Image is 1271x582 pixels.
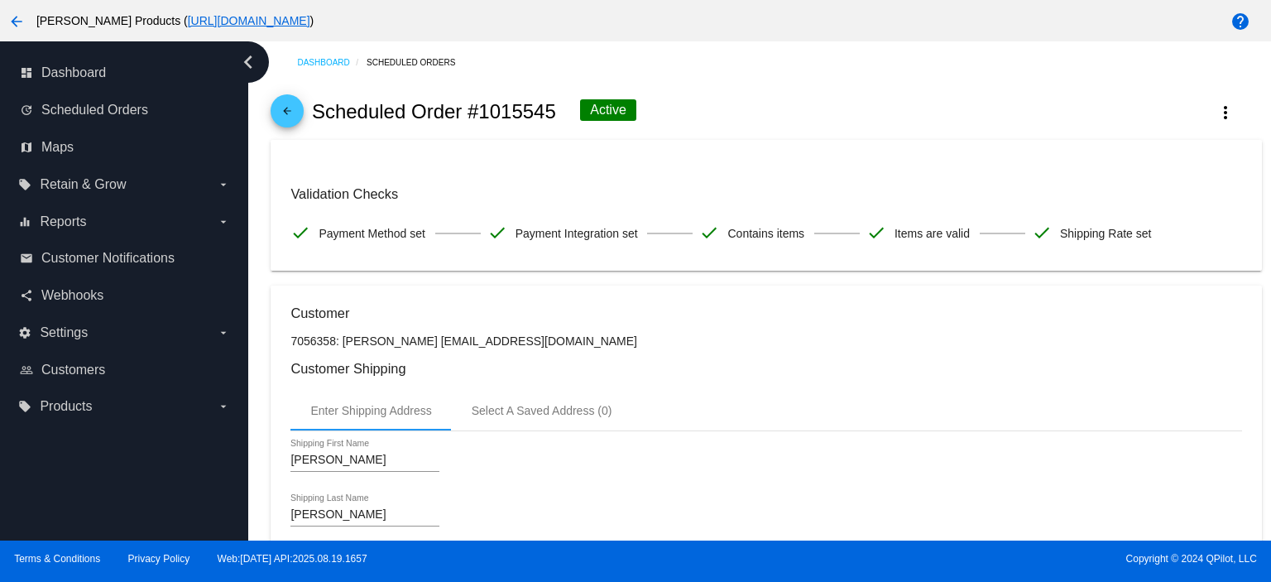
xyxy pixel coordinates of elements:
a: share Webhooks [20,282,230,309]
a: email Customer Notifications [20,245,230,272]
i: map [20,141,33,154]
a: Dashboard [297,50,367,75]
i: update [20,103,33,117]
i: arrow_drop_down [217,215,230,228]
span: Maps [41,140,74,155]
span: Contains items [727,216,804,251]
span: Customer Notifications [41,251,175,266]
i: people_outline [20,363,33,377]
a: map Maps [20,134,230,161]
span: Products [40,399,92,414]
a: Scheduled Orders [367,50,470,75]
p: 7056358: [PERSON_NAME] [EMAIL_ADDRESS][DOMAIN_NAME] [290,334,1241,348]
span: [PERSON_NAME] Products ( ) [36,14,314,27]
mat-icon: arrow_back [7,12,26,31]
a: people_outline Customers [20,357,230,383]
div: Enter Shipping Address [310,404,431,417]
div: Select A Saved Address (0) [472,404,612,417]
i: arrow_drop_down [217,326,230,339]
i: chevron_left [235,49,261,75]
span: Webhooks [41,288,103,303]
i: arrow_drop_down [217,178,230,191]
i: dashboard [20,66,33,79]
a: Terms & Conditions [14,553,100,565]
mat-icon: check [699,223,719,243]
h3: Customer Shipping [290,361,1241,377]
span: Customers [41,363,105,378]
a: [URL][DOMAIN_NAME] [188,14,310,27]
h2: Scheduled Order #1015545 [312,100,556,123]
i: arrow_drop_down [217,400,230,413]
h3: Customer [290,305,1241,321]
i: share [20,289,33,302]
i: local_offer [18,178,31,191]
mat-icon: check [487,223,507,243]
mat-icon: more_vert [1216,103,1235,123]
mat-icon: help [1230,12,1250,31]
a: Web:[DATE] API:2025.08.19.1657 [218,553,367,565]
i: local_offer [18,400,31,413]
a: dashboard Dashboard [20,60,230,86]
i: settings [18,326,31,339]
mat-icon: arrow_back [277,105,297,125]
input: Shipping Last Name [290,508,439,522]
span: Items are valid [894,216,970,251]
div: Active [580,99,636,121]
span: Dashboard [41,65,106,80]
span: Payment Integration set [516,216,638,251]
span: Shipping Rate set [1060,216,1152,251]
i: email [20,252,33,265]
h3: Validation Checks [290,186,1241,202]
span: Payment Method set [319,216,424,251]
span: Copyright © 2024 QPilot, LLC [650,553,1257,565]
span: Settings [40,325,88,340]
mat-icon: check [290,223,310,243]
i: equalizer [18,215,31,228]
span: Scheduled Orders [41,103,148,118]
mat-icon: check [1032,223,1052,243]
input: Shipping First Name [290,454,439,467]
a: update Scheduled Orders [20,97,230,123]
span: Retain & Grow [40,177,126,192]
span: Reports [40,214,86,229]
mat-icon: check [866,223,886,243]
a: Privacy Policy [128,553,190,565]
